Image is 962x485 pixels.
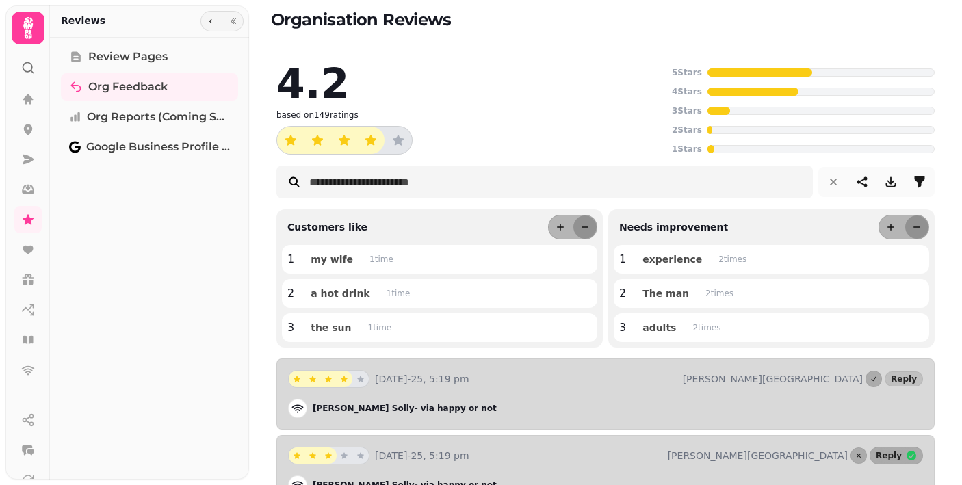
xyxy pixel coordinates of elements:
button: filter [906,168,933,196]
p: 2 Stars [672,124,702,135]
button: my wife [300,250,364,268]
button: star [352,371,369,387]
button: star [277,127,304,154]
p: 5 Stars [672,67,702,78]
p: [DATE]-25, 5:19 pm [375,449,662,462]
p: 1 Stars [672,144,702,155]
a: Org Reports (coming soon) [61,103,238,131]
p: 1 [619,251,626,267]
button: star [304,371,321,387]
button: more [879,215,902,239]
p: [PERSON_NAME][GEOGRAPHIC_DATA] [683,372,863,386]
span: a hot drink [311,289,369,298]
button: star [357,127,385,154]
button: share-thread [848,168,876,196]
button: star [304,447,321,464]
button: star [385,127,412,154]
button: The man [632,285,700,302]
p: 3 [619,319,626,336]
button: star [320,371,337,387]
span: Review Pages [88,49,168,65]
p: 2 time s [718,254,746,265]
h2: Organisation Reviews [271,7,451,33]
button: star [304,127,331,154]
p: [DATE]-25, 5:19 pm [375,372,677,386]
h2: Reviews [61,14,105,27]
button: star [320,447,337,464]
p: 1 time [387,288,411,299]
button: star [330,127,358,154]
span: experience [642,254,702,264]
span: Org Reports (coming soon) [87,109,230,125]
span: the sun [311,323,351,332]
button: star [336,447,352,464]
button: Reply [870,447,923,464]
button: star [336,371,352,387]
nav: Tabs [50,38,249,480]
button: a hot drink [300,285,380,302]
button: Marked as done [850,447,867,464]
span: The man [642,289,689,298]
button: download [877,168,905,196]
p: 2 time s [692,322,720,333]
button: star [352,447,369,464]
span: Reply [876,451,902,460]
p: Needs improvement [614,220,728,234]
p: [PERSON_NAME][GEOGRAPHIC_DATA] [668,449,848,462]
p: 2 time s [705,288,733,299]
button: reset filters [820,168,847,196]
span: Google Business Profile (Beta) [86,139,230,155]
span: Org Feedback [88,79,168,95]
button: adults [632,319,687,337]
p: 3 [287,319,294,336]
a: Org Feedback [61,73,238,101]
a: Review Pages [61,43,238,70]
button: Marked as done [866,371,882,387]
button: more [549,215,572,239]
p: 1 [287,251,294,267]
button: less [905,215,928,239]
span: Reply [891,375,917,383]
a: Google Business Profile (Beta) [61,133,238,161]
button: star [289,447,305,464]
p: 4 Stars [672,86,702,97]
button: star [289,371,305,387]
span: my wife [311,254,353,264]
p: 3 Stars [672,105,702,116]
button: Reply [885,371,923,386]
p: 1 time [369,254,393,265]
h2: 4.2 [276,63,349,104]
button: less [573,215,597,239]
p: 1 time [367,322,391,333]
p: 2 [619,285,626,302]
p: Customers like [282,220,367,234]
button: experience [632,250,713,268]
p: [PERSON_NAME] Solly - via happy or not [313,403,497,414]
p: based on 149 ratings [276,109,359,120]
p: 2 [287,285,294,302]
span: adults [642,323,676,332]
button: the sun [300,319,362,337]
